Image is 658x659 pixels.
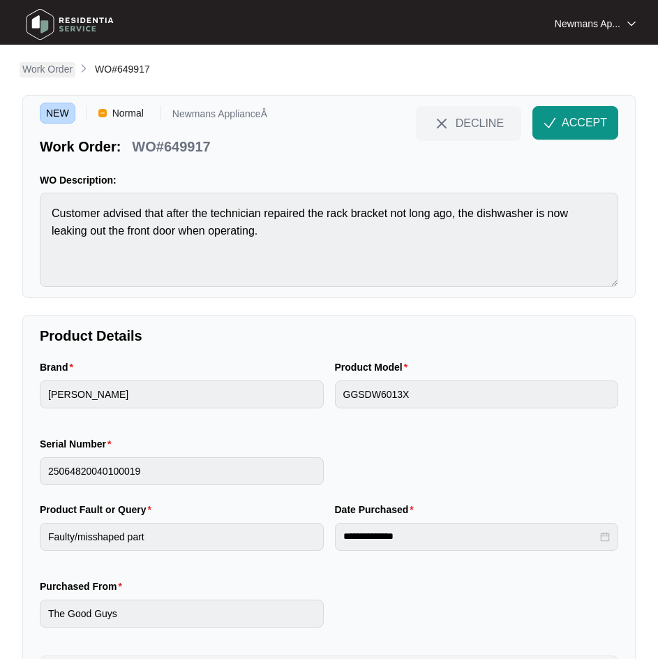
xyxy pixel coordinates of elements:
span: NEW [40,103,75,124]
label: Product Model [335,360,414,374]
input: Product Fault or Query [40,523,324,551]
button: close-IconDECLINE [416,106,521,140]
p: Product Details [40,326,618,346]
span: ACCEPT [562,114,607,131]
span: WO#649917 [95,64,150,75]
input: Product Model [335,380,619,408]
img: chevron-right [78,63,89,74]
p: Newmans ApplianceÂ [172,109,267,124]
p: WO#649917 [132,137,210,156]
button: check-IconACCEPT [532,106,618,140]
span: Normal [107,103,149,124]
label: Brand [40,360,79,374]
p: Work Order [22,62,73,76]
img: Vercel Logo [98,109,107,117]
input: Serial Number [40,457,324,485]
textarea: Customer advised that after the technician repaired the rack bracket not long ago, the dishwasher... [40,193,618,287]
input: Purchased From [40,600,324,628]
img: check-Icon [544,117,556,129]
p: Work Order: [40,137,121,156]
label: Purchased From [40,579,128,593]
input: Date Purchased [343,529,598,544]
label: Product Fault or Query [40,503,157,517]
label: Date Purchased [335,503,419,517]
input: Brand [40,380,324,408]
span: DECLINE [456,115,504,131]
label: Serial Number [40,437,117,451]
img: dropdown arrow [627,20,636,27]
img: close-Icon [433,115,450,132]
img: residentia service logo [21,3,119,45]
p: Newmans Ap... [555,17,620,31]
a: Work Order [20,62,75,77]
p: WO Description: [40,173,618,187]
